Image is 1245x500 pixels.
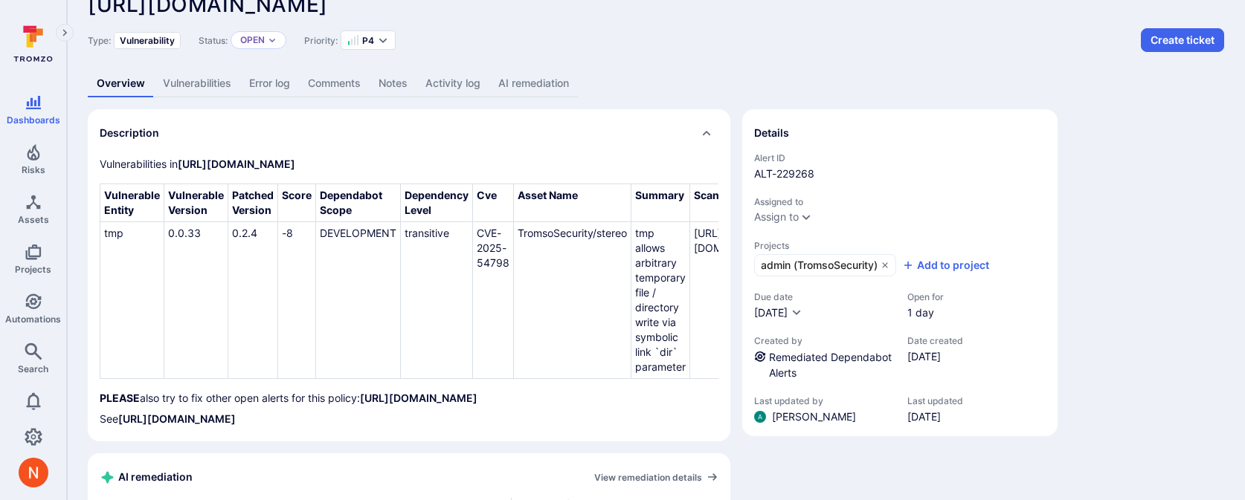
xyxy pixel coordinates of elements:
[100,157,718,172] p: Vulnerabilities in
[800,211,812,223] button: Expand dropdown
[316,184,401,222] th: Dependabot Scope
[416,70,489,97] a: Activity log
[100,222,164,379] td: tmp
[5,314,61,325] span: Automations
[362,35,374,46] span: P4
[694,227,778,254] a: [URL][DOMAIN_NAME]
[56,24,74,42] button: Expand navigation menu
[15,264,51,275] span: Projects
[690,184,782,222] th: Scanner Url
[907,395,963,406] span: Last updated
[514,222,631,379] td: TromsoSecurity/stereo
[754,240,1046,251] span: Projects
[88,109,730,157] div: Collapse description
[631,222,690,379] td: tmp allows arbitrary temporary file / directory write via symbolic link `dir` parameter
[489,70,578,97] a: AI remediation
[228,184,278,222] th: Patched Version
[370,70,416,97] a: Notes
[199,35,228,46] span: Status:
[754,254,896,276] a: admin (TromsoSecurity)
[754,126,789,140] h2: Details
[754,166,1046,181] span: ALT-229268
[754,411,766,423] div: Arjan Dehar
[754,196,1046,207] span: Assigned to
[7,114,60,126] span: Dashboards
[754,291,892,302] span: Due date
[514,184,631,222] th: Asset Name
[594,471,718,483] a: View remediation details
[907,335,963,346] span: Date created
[902,258,989,273] button: Add to project
[100,126,159,140] h2: Description
[754,335,892,346] span: Created by
[278,222,316,379] td: -8
[100,391,718,406] p: also try to fix other open alerts for this policy:
[907,305,944,320] span: 1 day
[100,392,140,404] strong: PLEASE
[164,222,228,379] td: 0.0.33
[18,363,48,374] span: Search
[401,184,473,222] th: Dependency Level
[154,70,240,97] a: Vulnerabilities
[178,158,295,170] a: [URL][DOMAIN_NAME]
[88,70,1224,97] div: Alert tabs
[360,392,477,404] a: [URL][DOMAIN_NAME]
[754,411,766,423] img: ACg8ocLSa5mPYBaXNx3eFu_EmspyJX0laNWN7cXOFirfQ7srZveEpg=s96-c
[59,27,70,39] i: Expand navigation menu
[228,222,278,379] td: 0.2.4
[1141,28,1224,52] button: Create ticket
[299,70,370,97] a: Comments
[754,211,799,223] button: Assign to
[316,222,401,379] td: DEVELOPMENT
[772,409,856,424] span: [PERSON_NAME]
[268,36,277,45] button: Expand dropdown
[631,184,690,222] th: Summary
[769,351,892,379] a: Remediated Dependabot Alerts
[754,306,788,319] span: [DATE]
[88,35,111,46] span: Type:
[473,184,514,222] th: Cve
[907,291,944,302] span: Open for
[164,184,228,222] th: Vulnerable Version
[19,458,48,487] img: ACg8ocIprwjrgDQnDsNSk9Ghn5p5-B8DpAKWoJ5Gi9syOE4K59tr4Q=s96-c
[19,458,48,487] div: Neeren Patki
[473,222,514,379] td: CVE-2025-54798
[100,470,193,485] h2: AI remediation
[278,184,316,222] th: Score
[304,35,338,46] span: Priority:
[100,412,718,426] p: See
[118,412,236,425] a: [URL][DOMAIN_NAME]
[22,164,45,175] span: Risks
[347,34,374,46] button: P4
[907,409,963,424] span: [DATE]
[761,258,878,273] span: admin (TromsoSecurity)
[754,305,802,320] button: [DATE]
[240,70,299,97] a: Error log
[754,291,892,320] div: Due date field
[401,222,473,379] td: transitive
[88,70,154,97] a: Overview
[742,109,1058,436] section: details card
[907,349,963,364] span: [DATE]
[100,184,164,222] th: Vulnerable Entity
[240,34,265,46] button: Open
[18,214,49,225] span: Assets
[114,32,181,49] div: Vulnerability
[754,152,1046,163] span: Alert ID
[754,395,892,406] span: Last updated by
[377,34,389,46] button: Expand dropdown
